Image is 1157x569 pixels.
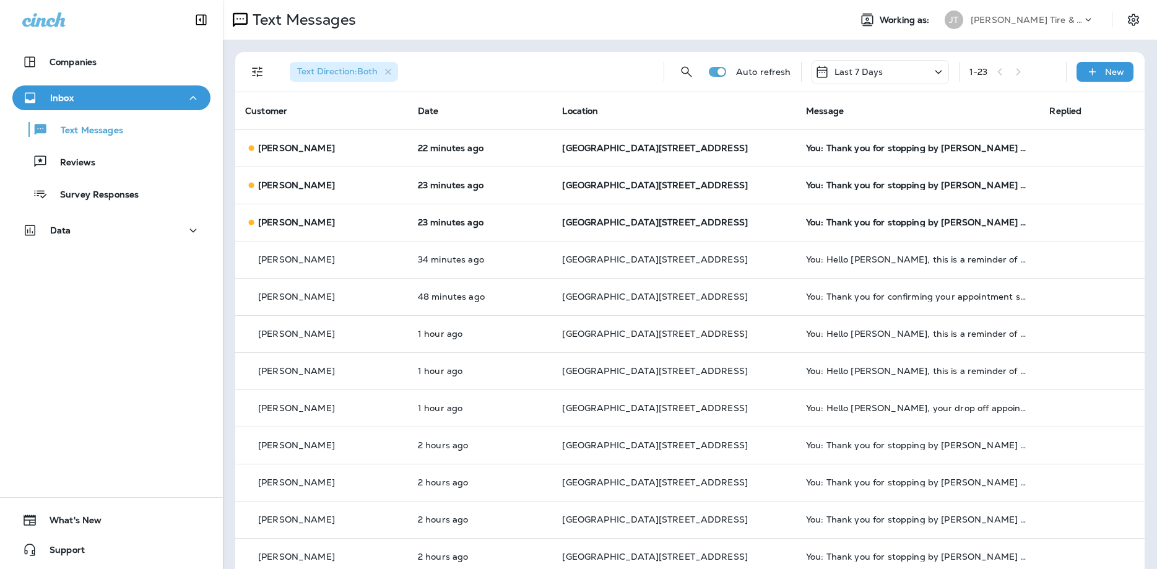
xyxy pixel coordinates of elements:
button: Text Messages [12,116,210,142]
span: [GEOGRAPHIC_DATA][STREET_ADDRESS] [562,551,748,562]
p: Oct 15, 2025 09:58 AM [418,180,543,190]
p: [PERSON_NAME] [258,552,335,562]
div: You: Hello Debbie, this is a reminder of your scheduled appointment set for 10/16/2025 8:00 AM at... [806,366,1030,376]
span: [GEOGRAPHIC_DATA][STREET_ADDRESS] [562,402,748,414]
p: Oct 15, 2025 08:02 AM [418,515,543,524]
p: Oct 15, 2025 09:02 AM [418,403,543,413]
p: New [1105,67,1124,77]
div: You: Thank you for stopping by Jensen Tire & Auto - South 144th Street. Please take 30 seconds to... [806,477,1030,487]
span: [GEOGRAPHIC_DATA][STREET_ADDRESS] [562,291,748,302]
p: [PERSON_NAME] [258,143,335,153]
p: Oct 15, 2025 08:02 AM [418,552,543,562]
p: Oct 15, 2025 09:33 AM [418,292,543,302]
p: Oct 15, 2025 09:47 AM [418,254,543,264]
p: [PERSON_NAME] [258,403,335,413]
span: [GEOGRAPHIC_DATA][STREET_ADDRESS] [562,180,748,191]
p: Auto refresh [736,67,791,77]
button: What's New [12,508,210,532]
p: [PERSON_NAME] [258,254,335,264]
p: Inbox [50,93,74,103]
div: You: Thank you for stopping by Jensen Tire & Auto - South 144th Street. Please take 30 seconds to... [806,143,1030,153]
div: You: Thank you for stopping by Jensen Tire & Auto - South 144th Street. Please take 30 seconds to... [806,180,1030,190]
span: [GEOGRAPHIC_DATA][STREET_ADDRESS] [562,365,748,376]
p: [PERSON_NAME] [258,292,335,302]
span: [GEOGRAPHIC_DATA][STREET_ADDRESS] [562,217,748,228]
span: Date [418,105,439,116]
p: Oct 15, 2025 09:58 AM [418,217,543,227]
p: [PERSON_NAME] [258,477,335,487]
div: You: Hello Brian, your drop off appointment at Jensen Tire & Auto is tomorrow. Reschedule? Call +... [806,403,1030,413]
button: Collapse Sidebar [184,7,219,32]
button: Companies [12,50,210,74]
button: Search Messages [674,59,699,84]
div: Text Direction:Both [290,62,398,82]
span: Customer [245,105,287,116]
p: Data [50,225,71,235]
p: Companies [50,57,97,67]
p: Oct 15, 2025 08:02 AM [418,440,543,450]
p: [PERSON_NAME] [258,180,335,190]
span: Location [562,105,598,116]
div: You: Thank you for confirming your appointment scheduled for 10/16/2025 8:30 AM with South 144th ... [806,292,1030,302]
p: [PERSON_NAME] [258,329,335,339]
p: Reviews [48,157,95,169]
p: [PERSON_NAME] [258,366,335,376]
button: Data [12,218,210,243]
span: Replied [1049,105,1081,116]
p: Oct 15, 2025 09:02 AM [418,366,543,376]
p: Oct 15, 2025 09:59 AM [418,143,543,153]
p: Oct 15, 2025 09:02 AM [418,329,543,339]
p: [PERSON_NAME] [258,217,335,227]
span: [GEOGRAPHIC_DATA][STREET_ADDRESS] [562,477,748,488]
span: [GEOGRAPHIC_DATA][STREET_ADDRESS] [562,440,748,451]
div: You: Thank you for stopping by Jensen Tire & Auto - South 144th Street. Please take 30 seconds to... [806,515,1030,524]
button: Reviews [12,149,210,175]
div: JT [945,11,963,29]
p: Oct 15, 2025 08:02 AM [418,477,543,487]
p: [PERSON_NAME] [258,515,335,524]
span: What's New [37,515,102,530]
p: [PERSON_NAME] [258,440,335,450]
p: Text Messages [48,125,123,137]
p: Survey Responses [48,189,139,201]
button: Survey Responses [12,181,210,207]
button: Settings [1122,9,1145,31]
div: 1 - 23 [969,67,988,77]
span: Message [806,105,844,116]
div: You: Hello Steve, this is a reminder of your scheduled appointment set for 10/16/2025 9:00 AM at ... [806,329,1030,339]
div: You: Hello Terry, this is a reminder of your scheduled appointment set for 10/16/2025 10:00 AM at... [806,254,1030,264]
span: Text Direction : Both [297,66,378,77]
div: You: Thank you for stopping by Jensen Tire & Auto - South 144th Street. Please take 30 seconds to... [806,440,1030,450]
div: You: Thank you for stopping by Jensen Tire & Auto - South 144th Street. Please take 30 seconds to... [806,217,1030,227]
span: Support [37,545,85,560]
p: Text Messages [248,11,356,29]
span: Working as: [880,15,932,25]
p: [PERSON_NAME] Tire & Auto [971,15,1082,25]
span: [GEOGRAPHIC_DATA][STREET_ADDRESS] [562,328,748,339]
span: [GEOGRAPHIC_DATA][STREET_ADDRESS] [562,514,748,525]
span: [GEOGRAPHIC_DATA][STREET_ADDRESS] [562,254,748,265]
span: [GEOGRAPHIC_DATA][STREET_ADDRESS] [562,142,748,154]
p: Last 7 Days [834,67,883,77]
button: Filters [245,59,270,84]
button: Inbox [12,85,210,110]
div: You: Thank you for stopping by Jensen Tire & Auto - South 144th Street. Please take 30 seconds to... [806,552,1030,562]
button: Support [12,537,210,562]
